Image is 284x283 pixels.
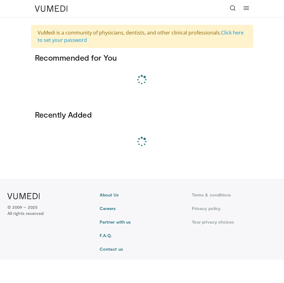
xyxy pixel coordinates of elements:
[7,204,43,216] p: © 2009 – 2025
[7,210,43,216] span: All rights reserved
[192,205,277,212] a: Privacy policy
[192,219,277,225] a: Your privacy choices
[100,246,184,252] a: Contact us
[100,219,184,225] a: Partner with us
[35,53,249,63] h3: Recommended for You
[100,232,184,239] a: F.A.Q.
[31,25,253,48] div: VuMedi is a community of physicians, dentists, and other clinical professionals.
[35,110,249,119] h3: Recently Added
[100,205,184,212] a: Careers
[7,193,40,199] img: VuMedi Logo
[100,192,184,198] a: About Us
[35,6,68,12] img: VuMedi Logo
[192,192,277,198] a: Terms & conditions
